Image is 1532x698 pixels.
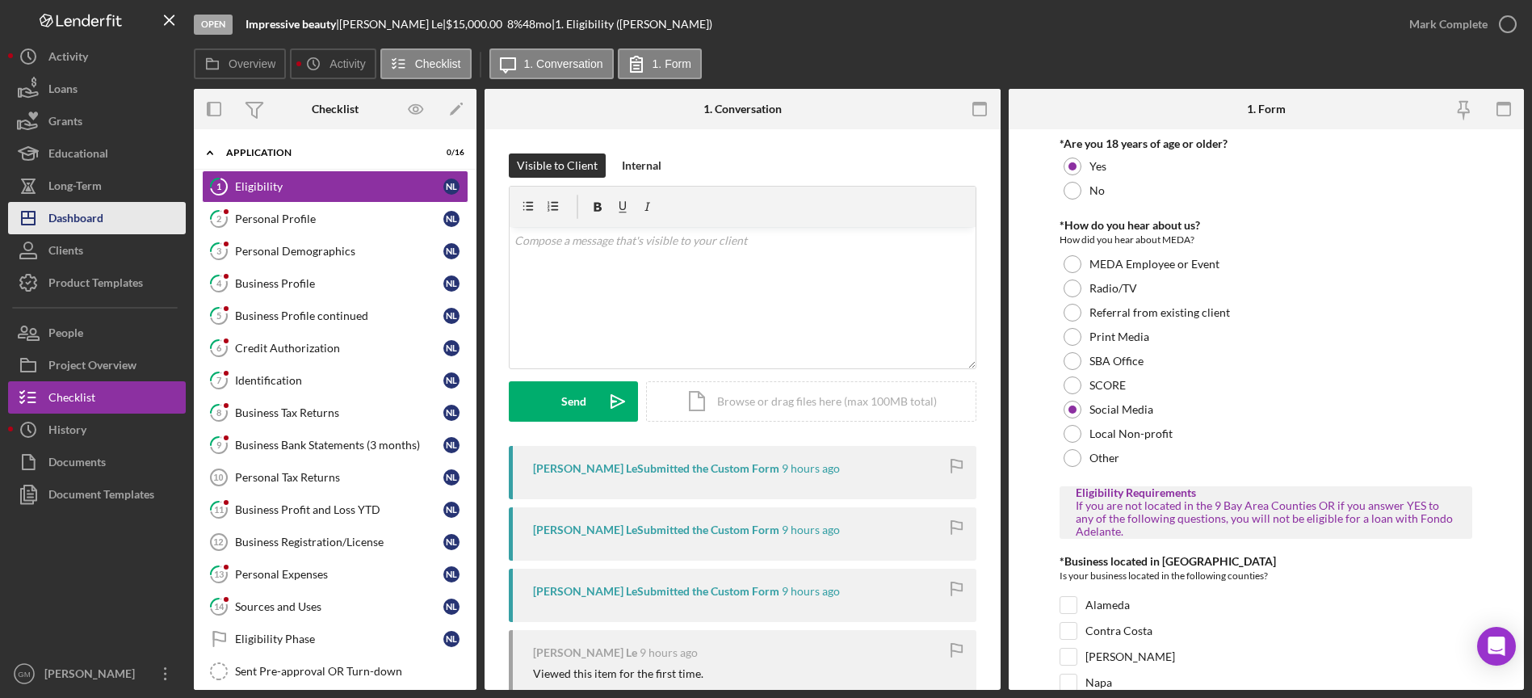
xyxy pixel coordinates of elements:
[235,633,443,645] div: Eligibility Phase
[1089,403,1153,416] label: Social Media
[202,267,468,300] a: 4Business ProfileNL
[1085,649,1175,665] label: [PERSON_NAME]
[523,18,552,31] div: 48 mo
[8,349,186,381] button: Project Overview
[1076,499,1456,538] div: If you are not located in the 9 Bay Area Counties OR if you answer YES to any of the following qu...
[443,534,460,550] div: N L
[443,308,460,324] div: N L
[48,105,82,141] div: Grants
[48,73,78,109] div: Loans
[202,203,468,235] a: 2Personal ProfileNL
[216,439,222,450] tspan: 9
[216,213,221,224] tspan: 2
[216,375,222,385] tspan: 7
[235,665,468,678] div: Sent Pre-approval OR Turn-down
[216,310,221,321] tspan: 5
[552,18,712,31] div: | 1. Eligibility ([PERSON_NAME])
[8,170,186,202] a: Long-Term
[194,48,286,79] button: Overview
[782,462,840,475] time: 2025-08-25 06:47
[443,469,460,486] div: N L
[435,148,464,158] div: 0 / 16
[246,17,336,31] b: Impressive beauty
[517,153,598,178] div: Visible to Client
[8,234,186,267] a: Clients
[446,18,507,31] div: $15,000.00
[1089,258,1219,271] label: MEDA Employee or Event
[216,407,221,418] tspan: 8
[443,340,460,356] div: N L
[48,137,108,174] div: Educational
[653,57,691,70] label: 1. Form
[443,405,460,421] div: N L
[443,437,460,453] div: N L
[1089,160,1106,173] label: Yes
[8,202,186,234] a: Dashboard
[235,600,443,613] div: Sources and Uses
[202,461,468,494] a: 10Personal Tax ReturnsNL
[1393,8,1524,40] button: Mark Complete
[246,18,339,31] div: |
[235,536,443,549] div: Business Registration/License
[194,15,233,35] div: Open
[235,406,443,419] div: Business Tax Returns
[1089,282,1137,295] label: Radio/TV
[1089,452,1119,465] label: Other
[443,502,460,518] div: N L
[1089,306,1230,319] label: Referral from existing client
[8,478,186,511] button: Document Templates
[8,381,186,414] button: Checklist
[1060,137,1472,150] div: *Are you 18 years of age or older?
[202,429,468,461] a: 9Business Bank Statements (3 months)NL
[8,267,186,299] button: Product Templates
[507,18,523,31] div: 8 %
[235,245,443,258] div: Personal Demographics
[509,153,606,178] button: Visible to Client
[202,494,468,526] a: 11Business Profit and Loss YTDNL
[1089,184,1105,197] label: No
[214,504,224,515] tspan: 11
[561,381,586,422] div: Send
[48,267,143,303] div: Product Templates
[339,18,446,31] div: [PERSON_NAME] Le |
[8,658,186,690] button: GM[PERSON_NAME]
[202,300,468,332] a: 5Business Profile continuedNL
[8,73,186,105] a: Loans
[703,103,782,116] div: 1. Conversation
[1409,8,1488,40] div: Mark Complete
[509,381,638,422] button: Send
[443,179,460,195] div: N L
[202,558,468,591] a: 13Personal ExpensesNL
[443,631,460,647] div: N L
[8,317,186,349] a: People
[202,332,468,364] a: 6Credit AuthorizationNL
[48,381,95,418] div: Checklist
[8,446,186,478] a: Documents
[202,170,468,203] a: 1EligibilityNL
[235,277,443,290] div: Business Profile
[202,655,468,687] a: Sent Pre-approval OR Turn-down
[48,478,154,515] div: Document Templates
[1060,568,1472,588] div: Is your business located in the following counties?
[533,462,779,475] div: [PERSON_NAME] Le Submitted the Custom Form
[1247,103,1286,116] div: 1. Form
[782,585,840,598] time: 2025-08-25 06:45
[235,180,443,193] div: Eligibility
[443,275,460,292] div: N L
[1089,355,1144,368] label: SBA Office
[290,48,376,79] button: Activity
[415,57,461,70] label: Checklist
[1085,623,1152,639] label: Contra Costa
[235,212,443,225] div: Personal Profile
[443,211,460,227] div: N L
[8,105,186,137] a: Grants
[202,397,468,429] a: 8Business Tax ReturnsNL
[524,57,603,70] label: 1. Conversation
[202,623,468,655] a: Eligibility PhaseNL
[216,181,221,191] tspan: 1
[48,446,106,482] div: Documents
